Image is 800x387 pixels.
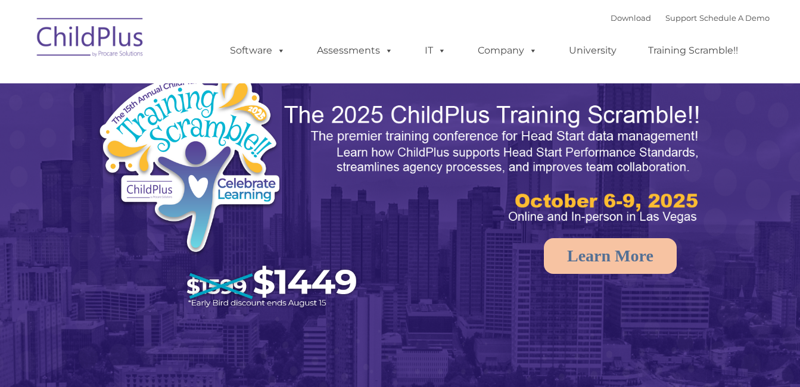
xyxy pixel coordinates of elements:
[699,13,770,23] a: Schedule A Demo
[218,39,297,63] a: Software
[413,39,458,63] a: IT
[31,10,150,69] img: ChildPlus by Procare Solutions
[466,39,549,63] a: Company
[611,13,770,23] font: |
[557,39,628,63] a: University
[636,39,750,63] a: Training Scramble!!
[611,13,651,23] a: Download
[544,238,677,274] a: Learn More
[305,39,405,63] a: Assessments
[665,13,697,23] a: Support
